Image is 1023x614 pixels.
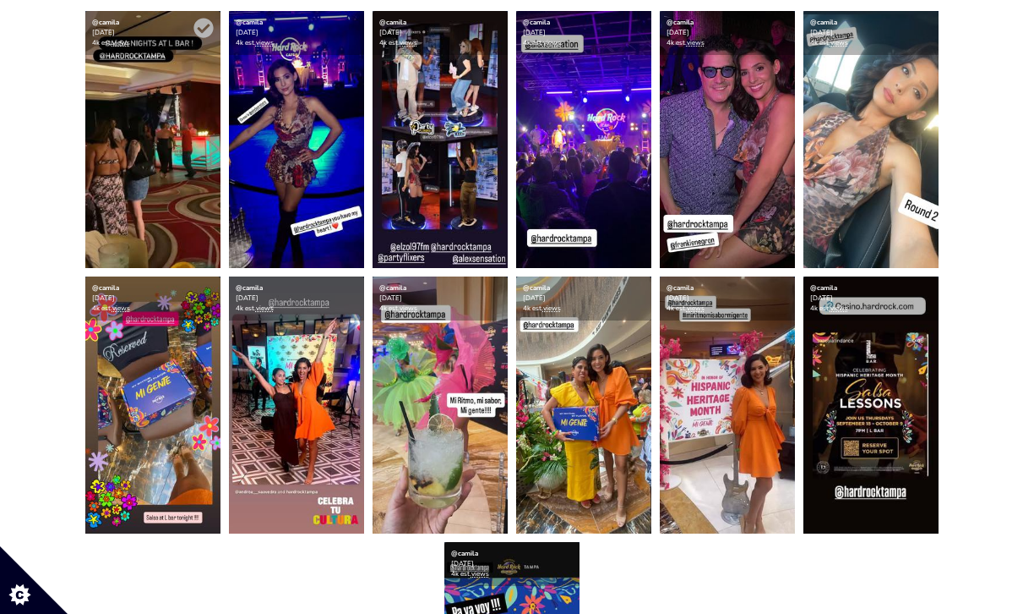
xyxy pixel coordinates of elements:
[444,542,580,586] div: [DATE] 4k est.
[543,38,561,47] a: views
[92,18,119,27] a: @camila
[667,283,694,293] a: @camila
[85,11,220,55] div: [DATE] 4k est.
[803,277,939,321] div: [DATE] 4k est.
[523,18,550,27] a: @camila
[523,283,550,293] a: @camila
[379,18,406,27] a: @camila
[236,18,263,27] a: @camila
[229,277,364,321] div: [DATE] 4k est.
[236,283,263,293] a: @camila
[810,18,837,27] a: @camila
[830,38,848,47] a: views
[92,283,119,293] a: @camila
[516,277,651,321] div: [DATE] 4k est.
[830,304,848,313] a: views
[256,38,274,47] a: views
[803,11,939,55] div: [DATE] 4k est.
[256,304,274,313] a: views
[379,283,406,293] a: @camila
[373,277,508,321] div: [DATE] 4k est.
[400,38,417,47] a: views
[229,11,364,55] div: [DATE] 4k est.
[667,18,694,27] a: @camila
[112,38,130,47] a: views
[451,549,478,558] a: @camila
[660,277,795,321] div: [DATE] 4k est.
[660,11,795,55] div: [DATE] 4k est.
[373,11,508,55] div: [DATE] 4k est.
[471,569,489,578] a: views
[810,283,837,293] a: @camila
[400,304,417,313] a: views
[112,304,130,313] a: views
[85,277,220,321] div: [DATE] 4k est.
[687,304,705,313] a: views
[687,38,705,47] a: views
[543,304,561,313] a: views
[516,11,651,55] div: [DATE] 4k est.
